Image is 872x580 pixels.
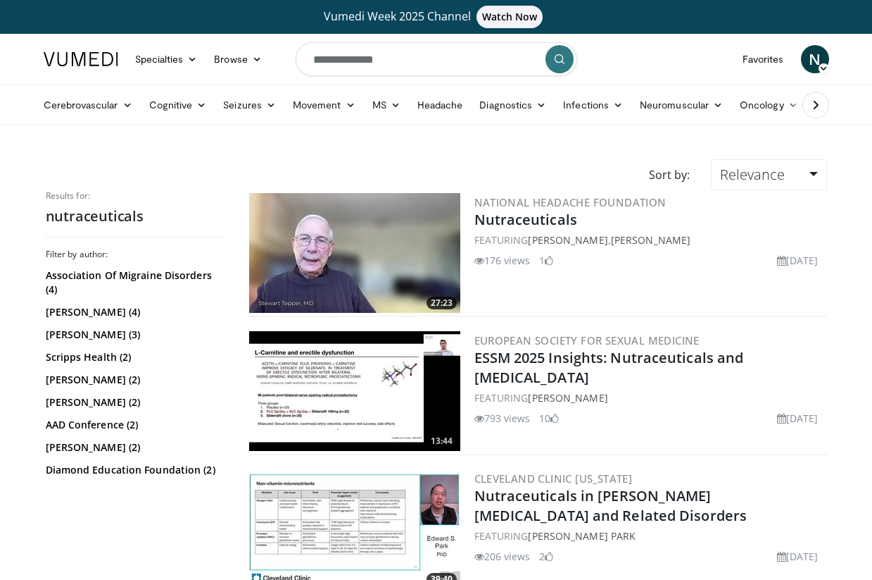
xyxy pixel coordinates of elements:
a: [PERSON_NAME] [611,233,690,247]
h3: Filter by author: [46,249,225,260]
a: Nutraceuticals [474,210,577,229]
a: N [801,45,829,73]
a: AAD Conference (2) [46,418,222,432]
a: Diamond Education Foundation (2) [46,463,222,477]
li: 10 [539,411,559,426]
li: [DATE] [777,549,819,564]
a: Oncology [731,91,807,119]
a: Cognitive [141,91,215,119]
a: [PERSON_NAME] Park [528,529,636,543]
a: Diagnostics [471,91,555,119]
li: 1 [539,253,553,268]
a: European Society for Sexual Medicine [474,333,700,347]
a: ESSM 2025 Insights: Nutraceuticals and [MEDICAL_DATA] [474,348,744,387]
img: 3b00acf2-1c9d-4788-af94-e37be99fb016.300x170_q85_crop-smart_upscale.jpg [249,331,460,451]
a: 13:44 [249,331,460,451]
span: Vumedi Week 2025 Channel [324,8,549,24]
h2: nutraceuticals [46,207,225,226]
li: [DATE] [777,411,819,426]
p: Results for: [46,190,225,202]
a: Vumedi Week 2025 ChannelWatch Now [46,6,827,28]
div: FEATURING [474,390,824,405]
a: Browse [206,45,270,73]
img: VuMedi Logo [44,52,118,66]
a: [PERSON_NAME] (2) [46,440,222,455]
li: 793 views [474,411,531,426]
input: Search topics, interventions [296,42,577,76]
a: Infections [555,91,631,119]
a: Nutraceuticals in [PERSON_NAME][MEDICAL_DATA] and Related Disorders [474,486,747,525]
a: [PERSON_NAME] (3) [46,328,222,342]
li: 2 [539,549,553,564]
a: [PERSON_NAME] (2) [46,373,222,387]
a: Cerebrovascular [35,91,141,119]
a: Scripps Health (2) [46,350,222,364]
a: 27:23 [249,193,460,313]
li: [DATE] [777,253,819,268]
a: Seizures [215,91,284,119]
span: Relevance [720,165,785,184]
a: [PERSON_NAME] [528,391,607,405]
span: 13:44 [426,435,457,448]
a: [PERSON_NAME] (2) [46,395,222,409]
a: [PERSON_NAME] (4) [46,305,222,319]
li: 176 views [474,253,531,268]
a: Favorites [734,45,792,73]
a: Cleveland Clinic [US_STATE] [474,471,633,486]
img: 0ff3a4f8-e328-4cf9-9167-034259d5d67a.300x170_q85_crop-smart_upscale.jpg [249,193,460,313]
div: FEATURING , [474,233,824,247]
a: Neuromuscular [631,91,731,119]
li: 206 views [474,549,531,564]
a: National Headache Foundation [474,195,666,209]
a: [PERSON_NAME] [528,233,607,247]
a: Headache [409,91,472,119]
a: Movement [284,91,364,119]
div: FEATURING [474,529,824,543]
span: Watch Now [476,6,543,28]
span: 27:23 [426,297,457,309]
a: MS [364,91,409,119]
a: Relevance [711,159,826,190]
a: Association Of Migraine Disorders (4) [46,269,222,297]
a: Specialties [127,45,206,73]
div: Sort by: [638,159,700,190]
